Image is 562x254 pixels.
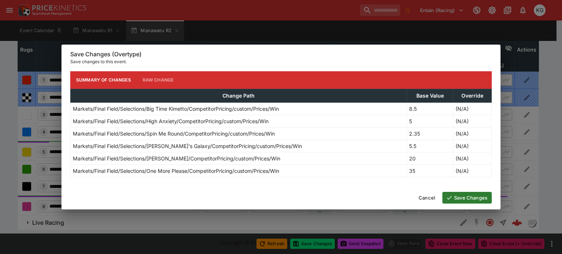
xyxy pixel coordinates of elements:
[407,102,453,115] td: 8.5
[453,102,491,115] td: (N/A)
[453,152,491,164] td: (N/A)
[137,71,180,89] button: Raw Change
[407,115,453,127] td: 5
[71,89,407,102] th: Change Path
[73,142,302,150] p: Markets/Final Field/Selections/[PERSON_NAME]'s Galaxy/CompetitorPricing/custom/Prices/Win
[407,127,453,140] td: 2.35
[73,117,269,125] p: Markets/Final Field/Selections/High Anxiety/CompetitorPricing/custom/Prices/Win
[70,71,137,89] button: Summary of Changes
[453,127,491,140] td: (N/A)
[73,130,275,137] p: Markets/Final Field/Selections/Spin Me Round/CompetitorPricing/custom/Prices/Win
[407,164,453,177] td: 35
[407,140,453,152] td: 5.5
[414,192,439,204] button: Cancel
[453,164,491,177] td: (N/A)
[453,89,491,102] th: Override
[73,105,279,113] p: Markets/Final Field/Selections/Big Time Kimetto/CompetitorPricing/custom/Prices/Win
[453,140,491,152] td: (N/A)
[70,58,492,65] p: Save changes to this event.
[73,167,279,175] p: Markets/Final Field/Selections/One More Please/CompetitorPricing/custom/Prices/Win
[442,192,492,204] button: Save Changes
[70,50,492,58] h6: Save Changes (Overtype)
[407,89,453,102] th: Base Value
[73,155,280,162] p: Markets/Final Field/Selections/[PERSON_NAME]/CompetitorPricing/custom/Prices/Win
[407,152,453,164] td: 20
[453,115,491,127] td: (N/A)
